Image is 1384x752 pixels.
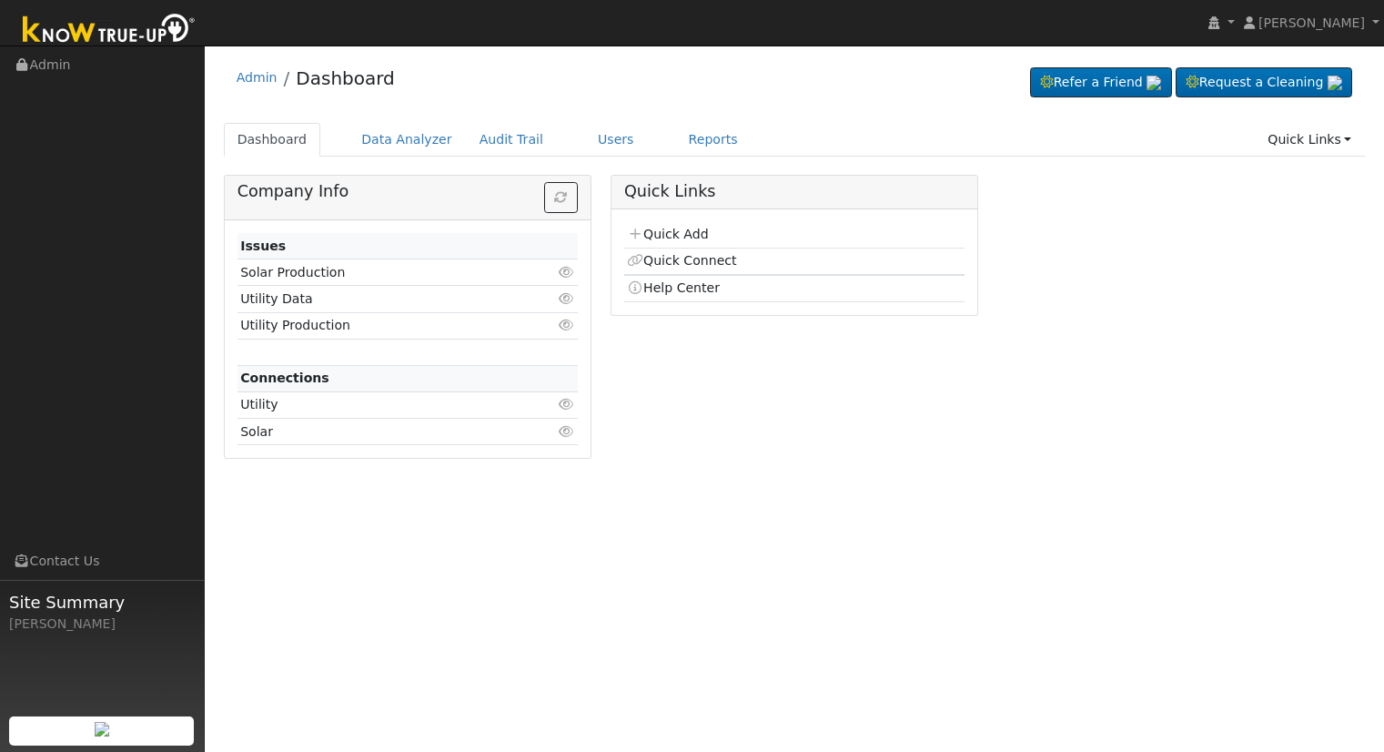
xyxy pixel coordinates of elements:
td: Solar [237,419,523,445]
a: Reports [675,123,752,157]
i: Click to view [559,398,575,411]
i: Click to view [559,292,575,305]
td: Utility [237,391,523,418]
a: Quick Links [1254,123,1365,157]
a: Admin [237,70,278,85]
img: Know True-Up [14,10,205,51]
a: Dashboard [296,67,395,89]
a: Audit Trail [466,123,557,157]
span: [PERSON_NAME] [1258,15,1365,30]
a: Dashboard [224,123,321,157]
img: retrieve [95,722,109,737]
h5: Company Info [237,182,578,201]
a: Refer a Friend [1030,67,1172,98]
i: Click to view [559,319,575,331]
i: Click to view [559,425,575,438]
a: Request a Cleaning [1176,67,1352,98]
td: Solar Production [237,259,523,286]
a: Quick Add [627,227,708,241]
a: Users [584,123,648,157]
a: Data Analyzer [348,123,466,157]
h5: Quick Links [624,182,965,201]
a: Help Center [627,280,720,295]
td: Utility Data [237,286,523,312]
img: retrieve [1147,76,1161,90]
span: Site Summary [9,590,195,615]
div: [PERSON_NAME] [9,615,195,634]
img: retrieve [1328,76,1342,90]
i: Click to view [559,266,575,279]
strong: Issues [240,239,286,253]
strong: Connections [240,371,329,385]
td: Utility Production [237,312,523,339]
a: Quick Connect [627,253,736,268]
